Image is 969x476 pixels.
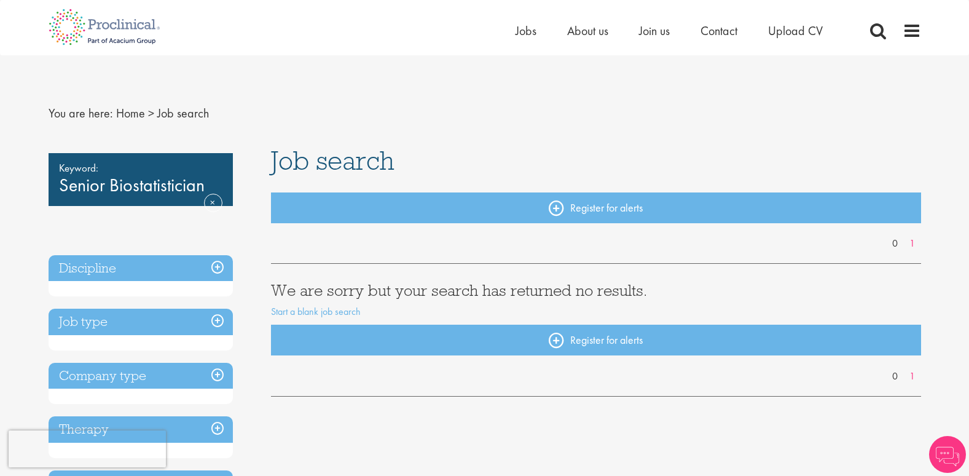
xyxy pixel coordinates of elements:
[271,282,921,298] h3: We are sorry but your search has returned no results.
[516,23,536,39] a: Jobs
[49,309,233,335] h3: Job type
[271,192,921,223] a: Register for alerts
[9,430,166,467] iframe: reCAPTCHA
[49,416,233,443] h3: Therapy
[148,105,154,121] span: >
[271,305,361,318] a: Start a blank job search
[204,194,222,229] a: Remove
[903,237,921,251] a: 1
[886,370,904,384] a: 0
[116,105,145,121] a: breadcrumb link
[49,105,113,121] span: You are here:
[639,23,670,39] a: Join us
[49,153,233,206] div: Senior Biostatistician
[59,159,222,177] span: Keyword:
[271,325,921,355] a: Register for alerts
[768,23,823,39] a: Upload CV
[929,436,966,473] img: Chatbot
[49,255,233,282] h3: Discipline
[271,144,394,177] span: Job search
[903,370,921,384] a: 1
[886,237,904,251] a: 0
[49,363,233,389] h3: Company type
[567,23,608,39] a: About us
[157,105,209,121] span: Job search
[700,23,737,39] a: Contact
